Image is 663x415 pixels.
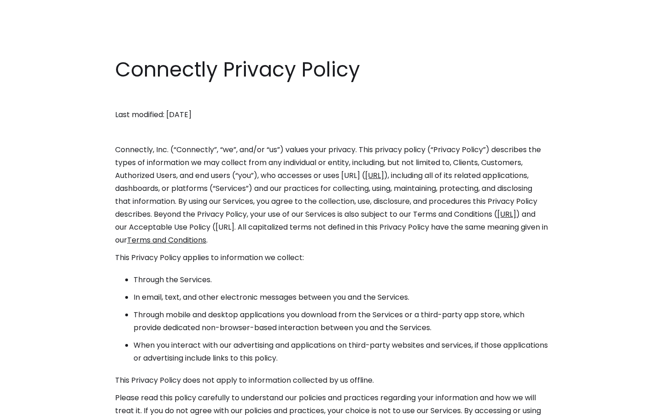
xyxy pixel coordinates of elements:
[115,91,548,104] p: ‍
[134,273,548,286] li: Through the Services.
[115,126,548,139] p: ‍
[115,143,548,247] p: Connectly, Inc. (“Connectly”, “we”, and/or “us”) values your privacy. This privacy policy (“Priva...
[497,209,516,219] a: [URL]
[127,235,206,245] a: Terms and Conditions
[18,399,55,412] ul: Language list
[9,398,55,412] aside: Language selected: English
[115,251,548,264] p: This Privacy Policy applies to information we collect:
[365,170,384,181] a: [URL]
[115,108,548,121] p: Last modified: [DATE]
[134,291,548,304] li: In email, text, and other electronic messages between you and the Services.
[115,55,548,84] h1: Connectly Privacy Policy
[134,308,548,334] li: Through mobile and desktop applications you download from the Services or a third-party app store...
[115,374,548,387] p: This Privacy Policy does not apply to information collected by us offline.
[134,339,548,365] li: When you interact with our advertising and applications on third-party websites and services, if ...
